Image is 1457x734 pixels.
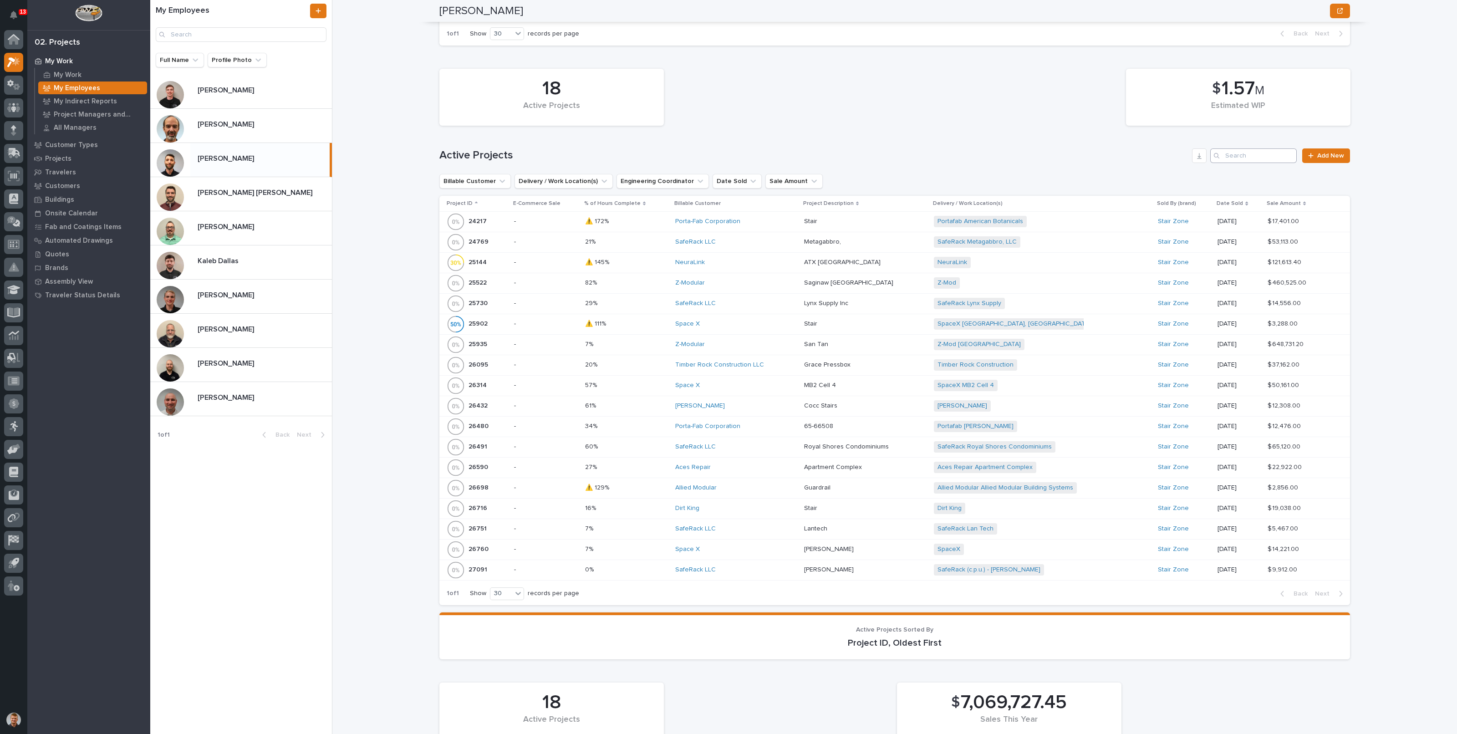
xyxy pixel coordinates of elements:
[514,382,578,389] p: -
[514,464,578,471] p: -
[156,27,326,42] input: Search
[439,539,1350,560] tr: 2676026760 -7%7% Space X [PERSON_NAME][PERSON_NAME] SpaceX Stair Zone [DATE]$ 14,221.00$ 14,221.00
[585,462,599,471] p: 27%
[439,23,466,45] p: 1 of 1
[1315,590,1335,598] span: Next
[1302,148,1350,163] a: Add New
[469,380,489,389] p: 26314
[804,421,835,430] p: 65-66508
[45,209,98,218] p: Onsite Calendar
[804,400,839,410] p: Cocc Stairs
[675,279,705,287] a: Z-Modular
[585,441,600,451] p: 60%
[198,187,314,197] p: [PERSON_NAME] [PERSON_NAME]
[804,441,891,451] p: Royal Shores Condominiums
[1218,443,1260,451] p: [DATE]
[514,443,578,451] p: -
[27,288,150,302] a: Traveler Status Details
[1218,382,1260,389] p: [DATE]
[515,174,613,189] button: Delivery / Work Location(s)
[1158,320,1189,328] a: Stair Zone
[1158,300,1189,307] a: Stair Zone
[439,355,1350,375] tr: 2609526095 -20%20% Timber Rock Construction LLC Grace PressboxGrace Pressbox Timber Rock Construc...
[450,637,1339,648] p: Project ID, Oldest First
[439,416,1350,437] tr: 2648026480 -34%34% Porta-Fab Corporation 65-6650865-66508 Portafab [PERSON_NAME] Stair Zone [DATE...
[937,484,1073,492] a: Allied Modular Allied Modular Building Systems
[937,402,987,410] a: [PERSON_NAME]
[585,564,596,574] p: 0%
[804,544,856,553] p: [PERSON_NAME]
[45,168,76,177] p: Travelers
[1218,320,1260,328] p: [DATE]
[469,544,490,553] p: 26760
[439,375,1350,396] tr: 2631426314 -57%57% Space X MB2 Cell 4MB2 Cell 4 SpaceX MB2 Cell 4 Stair Zone [DATE]$ 50,161.00$ 5...
[937,566,1040,574] a: SafeRack (c.p.u.) - [PERSON_NAME]
[45,182,80,190] p: Customers
[804,462,864,471] p: Apartment Complex
[1158,484,1189,492] a: Stair Zone
[1268,544,1301,553] p: $ 14,221.00
[514,361,578,369] p: -
[1255,85,1264,97] span: M
[469,441,489,451] p: 26491
[469,236,490,246] p: 24769
[1218,238,1260,246] p: [DATE]
[675,402,725,410] a: [PERSON_NAME]
[198,289,256,300] p: [PERSON_NAME]
[937,443,1052,451] a: SafeRack Royal Shores Condominiums
[514,484,578,492] p: -
[585,421,599,430] p: 34%
[150,109,332,143] a: [PERSON_NAME][PERSON_NAME]
[54,97,117,106] p: My Indirect Reports
[514,566,578,574] p: -
[1268,523,1300,533] p: $ 5,467.00
[937,259,967,266] a: NeuraLink
[469,523,489,533] p: 26751
[4,710,23,729] button: users-avatar
[514,402,578,410] p: -
[1158,382,1189,389] a: Stair Zone
[675,464,711,471] a: Aces Repair
[1158,423,1189,430] a: Stair Zone
[1217,199,1243,209] p: Date Sold
[804,318,819,328] p: Stair
[514,300,578,307] p: -
[1218,566,1260,574] p: [DATE]
[469,482,490,492] p: 26698
[198,153,256,163] p: [PERSON_NAME]
[585,318,608,328] p: ⚠️ 111%
[1288,30,1308,38] span: Back
[804,216,819,225] p: Stair
[1268,482,1300,492] p: $ 2,856.00
[1212,80,1221,97] span: $
[469,298,489,307] p: 25730
[675,382,700,389] a: Space X
[585,257,611,266] p: ⚠️ 145%
[1218,545,1260,553] p: [DATE]
[45,155,71,163] p: Projects
[75,5,102,21] img: Workspace Logo
[675,484,717,492] a: Allied Modular
[1268,421,1303,430] p: $ 12,476.00
[1158,525,1189,533] a: Stair Zone
[54,124,97,132] p: All Managers
[804,298,850,307] p: Lynx Supply Inc
[439,519,1350,539] tr: 2675126751 -7%7% SafeRack LLC LantechLantech SafeRack Lan Tech Stair Zone [DATE]$ 5,467.00$ 5,467.00
[455,691,648,714] div: 18
[585,236,597,246] p: 21%
[803,199,854,209] p: Project Description
[1218,402,1260,410] p: [DATE]
[1268,462,1304,471] p: $ 22,922.00
[675,259,705,266] a: NeuraLink
[1158,443,1189,451] a: Stair Zone
[514,423,578,430] p: -
[27,165,150,179] a: Travelers
[45,57,73,66] p: My Work
[675,545,700,553] a: Space X
[447,199,473,209] p: Project ID
[937,361,1014,369] a: Timber Rock Construction
[27,206,150,220] a: Onsite Calendar
[490,589,512,598] div: 30
[297,431,317,439] span: Next
[1218,464,1260,471] p: [DATE]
